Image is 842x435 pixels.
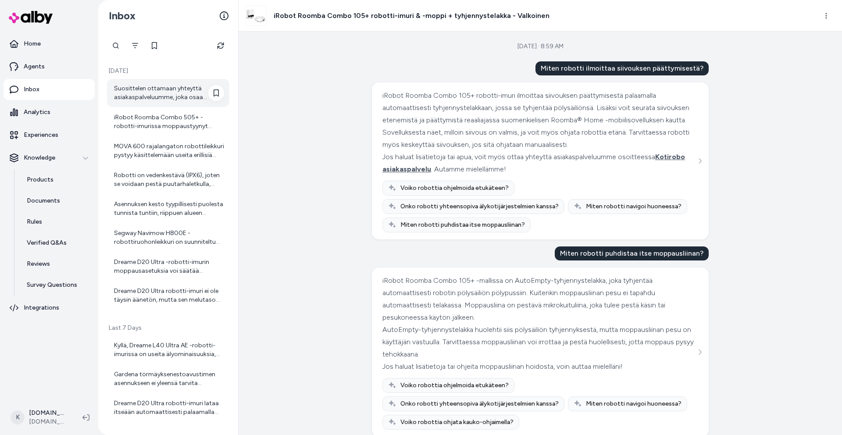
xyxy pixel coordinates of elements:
[107,166,229,194] a: Robotti on vedenkestävä (IPX6), joten se voidaan pestä puutarhaletkulla, mikä helpottaa puhdistusta.
[4,56,95,77] a: Agents
[107,79,229,107] a: Suosittelen ottamaan yhteyttä asiakaspalveluumme, joka osaa parhaiten neuvoa juuri sinun tarpeisi...
[400,202,559,211] span: Onko robotti yhteensopiva älykotijärjestelmien kanssa?
[24,39,41,48] p: Home
[9,11,53,24] img: alby Logo
[114,113,224,131] div: iRobot Roomba Combo 505+ -robotti-imurissa moppaustyynyt puhdistetaan automaattisesti moppauksen ...
[107,253,229,281] a: Dreame D20 Ultra -robotti-imurin moppausasetuksia voi säätää mobiilisovelluksen kautta. Sovelluks...
[4,125,95,146] a: Experiences
[212,37,229,54] button: Refresh
[5,403,75,431] button: K[DOMAIN_NAME] Shopify[DOMAIN_NAME]
[107,282,229,310] a: Dreame D20 Ultra robotti-imuri ei ole täysin äänetön, mutta sen melutaso on suunniteltu mahdollis...
[18,253,95,275] a: Reviews
[4,79,95,100] a: Inbox
[24,108,50,117] p: Analytics
[114,84,224,102] div: Suosittelen ottamaan yhteyttä asiakaspalveluumme, joka osaa parhaiten neuvoa juuri sinun tarpeisi...
[18,232,95,253] a: Verified Q&As
[555,246,709,260] div: Miten robotti puhdistaa itse moppausliinan?
[114,200,224,217] div: Asennuksen kesto tyypillisesti puolesta tunnista tuntiin, riippuen alueen monimutkaisuudesta ja m...
[382,360,696,373] div: Jos haluat lisätietoja tai ohjeita moppausliinan hoidosta, voin auttaa mielelläni!
[382,151,696,175] div: Jos haluat lisätietoja tai apua, voit myös ottaa yhteyttä asiakaspalveluumme osoitteessa . Autamm...
[246,6,266,26] img: iRobot_Roomba_105_Combomain_hite_1_c2f3c749-1009-4b81-b20d-02a2092a183e.jpg
[27,260,50,268] p: Reviews
[27,281,77,289] p: Survey Questions
[107,324,229,332] p: Last 7 Days
[4,102,95,123] a: Analytics
[400,221,525,229] span: Miten robotti puhdistaa itse moppausliinan?
[274,11,549,21] h3: iRobot Roomba Combo 105+ robotti-imuri & -moppi + tyhjennystelakka - Valkoinen
[586,399,681,408] span: Miten robotti navigoi huoneessa?
[107,137,229,165] a: MOVA 600 rajalangaton robottileikkuri pystyy käsittelemään useita erillisiä leikkuualueita. Jokai...
[114,171,224,189] div: Robotti on vedenkestävä (IPX6), joten se voidaan pestä puutarhaletkulla, mikä helpottaa puhdistusta.
[586,202,681,211] span: Miten robotti navigoi huoneessa?
[114,370,224,388] div: Gardena törmäyksenestoavustimen asennukseen ei yleensä tarvita erityistyökaluja. Useimmat osat ki...
[107,195,229,223] a: Asennuksen kesto tyypillisesti puolesta tunnista tuntiin, riippuen alueen monimutkaisuudesta ja m...
[18,190,95,211] a: Documents
[24,153,55,162] p: Knowledge
[535,61,709,75] div: Miten robotti ilmoittaa siivouksen päättymisestä?
[517,42,564,51] div: [DATE] · 8:59 AM
[107,67,229,75] p: [DATE]
[114,341,224,359] div: Kyllä, Dreame L40 Ultra AE -robotti-imurissa on useita älyominaisuuksia, jotka tekevät siivoukses...
[27,196,60,205] p: Documents
[4,147,95,168] button: Knowledge
[18,169,95,190] a: Products
[695,347,705,357] button: See more
[24,131,58,139] p: Experiences
[107,365,229,393] a: Gardena törmäyksenestoavustimen asennukseen ei yleensä tarvita erityistyökaluja. Useimmat osat ki...
[18,211,95,232] a: Rules
[24,85,39,94] p: Inbox
[382,89,696,151] div: iRobot Roomba Combo 105+ robotti-imuri ilmoittaa siivouksen päättymisestä palaamalla automaattise...
[18,275,95,296] a: Survey Questions
[114,258,224,275] div: Dreame D20 Ultra -robotti-imurin moppausasetuksia voi säätää mobiilisovelluksen kautta. Sovelluks...
[107,394,229,422] a: Dreame D20 Ultra robotti-imuri lataa itseään automaattisesti palaamalla puhdistustelakkaansa, kun...
[27,175,54,184] p: Products
[107,108,229,136] a: iRobot Roomba Combo 505+ -robotti-imurissa moppaustyynyt puhdistetaan automaattisesti moppauksen ...
[24,303,59,312] p: Integrations
[126,37,144,54] button: Filter
[382,275,696,324] div: iRobot Roomba Combo 105+ -mallissa on AutoEmpty-tyhjennystelakka, joka tyhjentää automaattisesti ...
[4,297,95,318] a: Integrations
[24,62,45,71] p: Agents
[400,381,509,390] span: Voiko robottia ohjelmoida etukäteen?
[27,239,67,247] p: Verified Q&As
[4,33,95,54] a: Home
[400,418,514,427] span: Voiko robottia ohjata kauko-ohjaimella?
[29,417,68,426] span: [DOMAIN_NAME]
[107,224,229,252] a: Segway Navimow H800E -robottiruohonleikkuri on suunniteltu enintään noin 800 m² kokoisille nurmia...
[29,409,68,417] p: [DOMAIN_NAME] Shopify
[27,217,42,226] p: Rules
[382,324,696,360] div: AutoEmpty-tyhjennystelakka huolehtii siis pölysäiliön tyhjennyksestä, mutta moppausliinan pesu on...
[400,184,509,193] span: Voiko robottia ohjelmoida etukäteen?
[400,399,559,408] span: Onko robotti yhteensopiva älykotijärjestelmien kanssa?
[11,410,25,424] span: K
[114,229,224,246] div: Segway Navimow H800E -robottiruohonleikkuri on suunniteltu enintään noin 800 m² kokoisille nurmia...
[107,336,229,364] a: Kyllä, Dreame L40 Ultra AE -robotti-imurissa on useita älyominaisuuksia, jotka tekevät siivoukses...
[695,156,705,166] button: See more
[109,9,136,22] h2: Inbox
[114,287,224,304] div: Dreame D20 Ultra robotti-imuri ei ole täysin äänetön, mutta sen melutaso on suunniteltu mahdollis...
[114,142,224,160] div: MOVA 600 rajalangaton robottileikkuri pystyy käsittelemään useita erillisiä leikkuualueita. Jokai...
[114,399,224,417] div: Dreame D20 Ultra robotti-imuri lataa itseään automaattisesti palaamalla puhdistustelakkaansa, kun...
